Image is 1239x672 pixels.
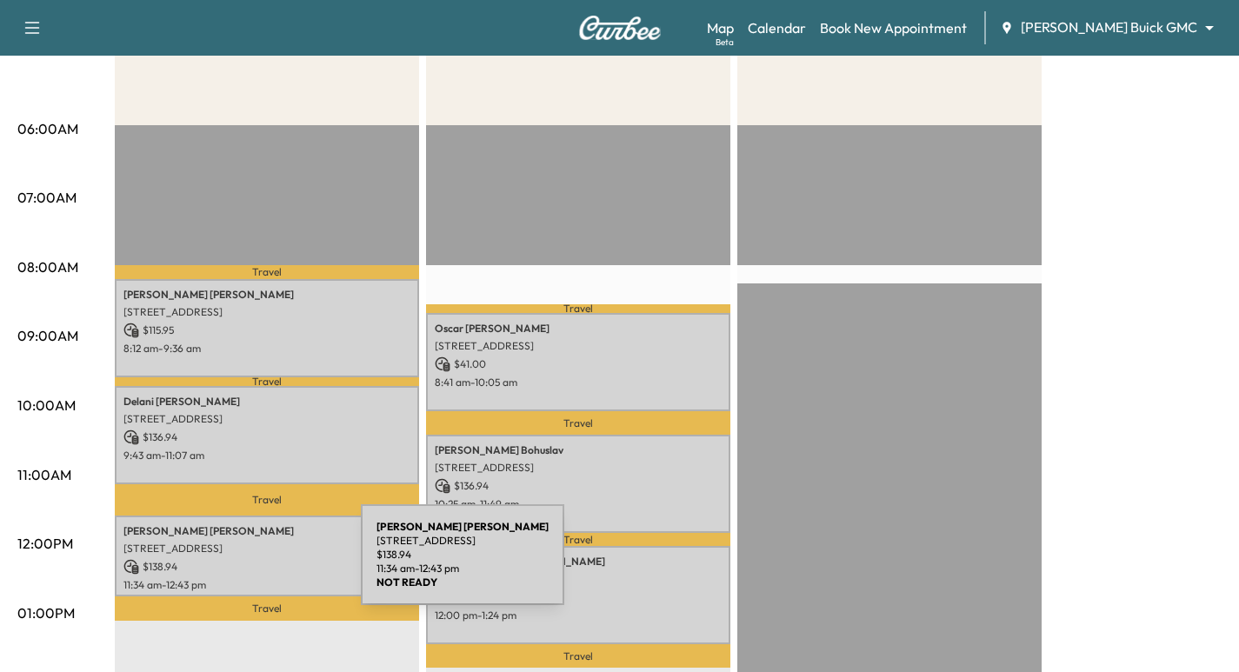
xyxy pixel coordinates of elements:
p: 06:00AM [17,118,78,139]
p: Travel [426,304,730,314]
p: [PERSON_NAME] [PERSON_NAME] [123,524,410,538]
p: Travel [426,533,730,546]
p: 09:00AM [17,325,78,346]
p: $ 136.94 [123,429,410,445]
p: 12:00 pm - 1:24 pm [435,609,722,622]
p: [STREET_ADDRESS] [435,339,722,353]
p: Delani [PERSON_NAME] [123,395,410,409]
a: Calendar [748,17,806,38]
p: 01:00PM [17,602,75,623]
p: [PERSON_NAME] [PERSON_NAME] [435,555,722,569]
p: $ 136.94 [435,478,722,494]
p: Travel [426,411,730,435]
p: [PERSON_NAME] Bohuslav [435,443,722,457]
p: 12:00PM [17,533,73,554]
p: 10:00AM [17,395,76,416]
p: 08:00AM [17,256,78,277]
p: $ 138.94 [376,548,549,562]
span: [PERSON_NAME] Buick GMC [1021,17,1197,37]
p: [PERSON_NAME] [PERSON_NAME] [123,288,410,302]
p: Travel [115,596,419,621]
p: Travel [426,644,730,668]
p: $ 138.94 [123,559,410,575]
img: Curbee Logo [578,16,662,40]
p: 9:43 am - 11:07 am [123,449,410,462]
b: NOT READY [376,576,437,589]
p: [STREET_ADDRESS] [435,461,722,475]
p: Travel [115,484,419,516]
p: 07:00AM [17,187,77,208]
p: $ 0.00 [435,589,722,605]
p: Travel [115,377,419,385]
p: 8:12 am - 9:36 am [123,342,410,356]
a: MapBeta [707,17,734,38]
p: 8:41 am - 10:05 am [435,376,722,389]
p: [STREET_ADDRESS] [123,305,410,319]
p: 11:34 am - 12:43 pm [376,562,549,576]
p: [STREET_ADDRESS] [435,572,722,586]
p: $ 115.95 [123,323,410,338]
p: 11:00AM [17,464,71,485]
p: [STREET_ADDRESS] [123,542,410,556]
p: 11:34 am - 12:43 pm [123,578,410,592]
p: [STREET_ADDRESS] [376,534,549,548]
a: Book New Appointment [820,17,967,38]
p: 10:25 am - 11:49 am [435,497,722,511]
b: [PERSON_NAME] [PERSON_NAME] [376,520,549,533]
p: Travel [115,265,419,279]
p: [STREET_ADDRESS] [123,412,410,426]
p: Oscar [PERSON_NAME] [435,322,722,336]
div: Beta [716,36,734,49]
p: $ 41.00 [435,356,722,372]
